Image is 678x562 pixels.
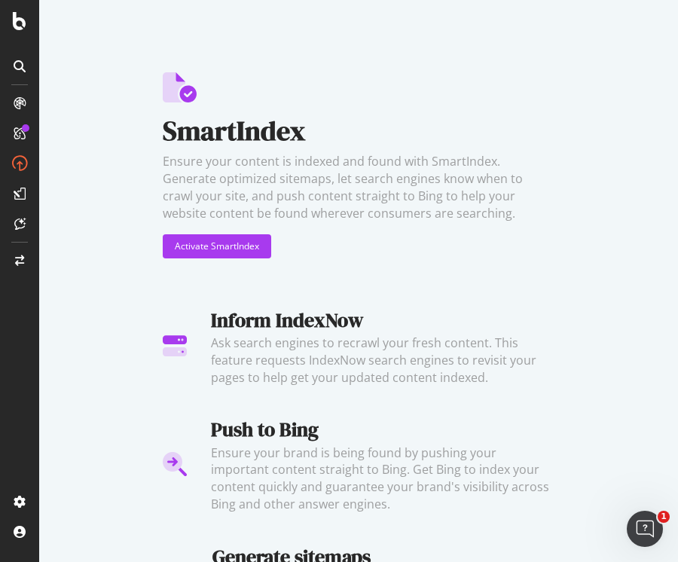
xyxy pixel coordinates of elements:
[163,111,554,150] div: SmartIndex
[211,307,554,334] div: Inform IndexNow
[163,72,197,102] img: SmartIndex
[211,444,554,513] div: Ensure your brand is being found by pushing your important content straight to Bing. Get Bing to ...
[175,240,259,252] div: Activate SmartIndex
[163,416,187,513] img: Push to Bing
[211,416,554,444] div: Push to Bing
[163,234,271,258] button: Activate SmartIndex
[163,153,554,221] div: Ensure your content is indexed and found with SmartIndex. Generate optimized sitemaps, let search...
[163,307,187,386] img: Inform IndexNow
[211,334,554,386] div: Ask search engines to recrawl your fresh content. This feature requests IndexNow search engines t...
[627,511,663,547] iframe: Intercom live chat
[658,511,670,523] span: 1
